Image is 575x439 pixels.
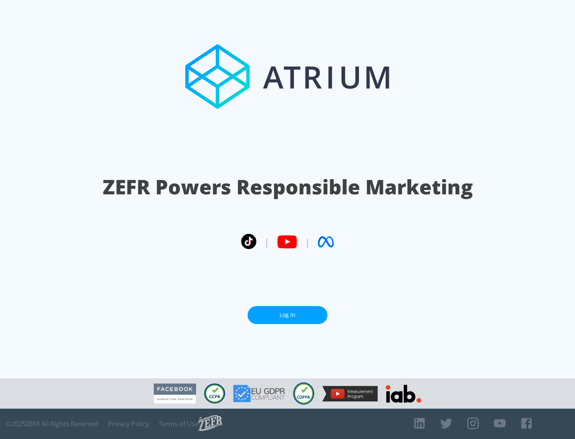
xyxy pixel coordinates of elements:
a: Log In [248,306,327,324]
img: CCPA Compliant [204,384,225,403]
a: Privacy Policy [108,420,149,428]
span: © 2025 ZEFR All Rights Reserved [6,420,99,428]
h1: ZEFR Powers Responsible Marketing [103,173,473,201]
a: Terms of Use [159,420,198,428]
img: YouTube Measurement Program [322,386,378,401]
span: | [305,236,310,248]
img: GDPR Compliant [233,385,285,402]
img: Facebook Marketing Partner [154,384,196,404]
img: IAB [386,385,421,403]
img: COPPA Compliant [293,382,314,405]
span: | [264,236,269,248]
